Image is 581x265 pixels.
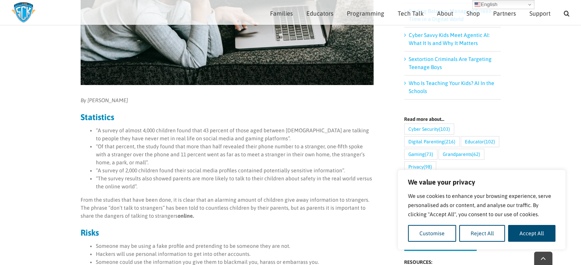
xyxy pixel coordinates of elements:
span: (102) [484,137,495,147]
h4: Read more about… [404,117,501,122]
h4: RESOURCES: [404,260,501,265]
strong: Statistics [81,112,114,122]
a: Cyber Security (103 items) [404,124,454,135]
a: Educator (102 items) [461,136,499,147]
li: “A survey of almost 4,000 children found that 43 percent of those aged between [DEMOGRAPHIC_DATA]... [96,127,374,143]
span: Partners [493,10,516,16]
a: Grandparents (62 items) [439,149,484,160]
span: (73) [425,149,433,159]
span: About [437,10,453,16]
a: Sextortion Criminals Are Targeting Teenage Boys [409,56,492,70]
button: Accept All [508,225,555,242]
img: en [474,2,481,8]
li: Someone may be using a fake profile and pretending to be someone they are not. [96,242,374,250]
strong: online. [178,213,194,219]
button: Reject All [459,225,505,242]
li: “Of that percent, the study found that more than half revealed their phone number to a stranger, ... [96,143,374,167]
span: Educators [306,10,333,16]
span: Programming [347,10,384,16]
span: (216) [444,137,455,147]
p: From the studies that have been done, it is clear that an alarming amount of children give away i... [81,196,374,220]
a: Who Is Teaching Your Kids? AI In the Schools [409,80,494,94]
span: (62) [472,149,480,159]
strong: Risks [81,228,99,238]
a: Cyber Savvy Kids Meet Agentic AI: What It Is and Why It Matters [409,32,490,46]
li: “The survey results also showed parents are more likely to talk to their children about safety in... [96,175,374,191]
img: Savvy Cyber Kids Logo [11,2,36,23]
span: (98) [424,162,432,172]
a: Privacy (98 items) [404,161,436,172]
p: We use cookies to enhance your browsing experience, serve personalised ads or content, and analys... [408,191,555,219]
span: Families [270,10,293,16]
p: We value your privacy [408,178,555,187]
button: Customise [408,225,456,242]
span: Tech Talk [398,10,424,16]
li: “A survey of 2,000 children found their social media profiles contained potentially sensitive inf... [96,167,374,175]
span: (103) [439,124,450,134]
span: Shop [466,10,480,16]
em: By [PERSON_NAME] [81,97,128,103]
a: Gaming (73 items) [404,149,437,160]
a: Digital Parenting (216 items) [404,136,460,147]
span: Support [529,10,550,16]
li: Hackers will use personal information to get into other accounts. [96,250,374,258]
